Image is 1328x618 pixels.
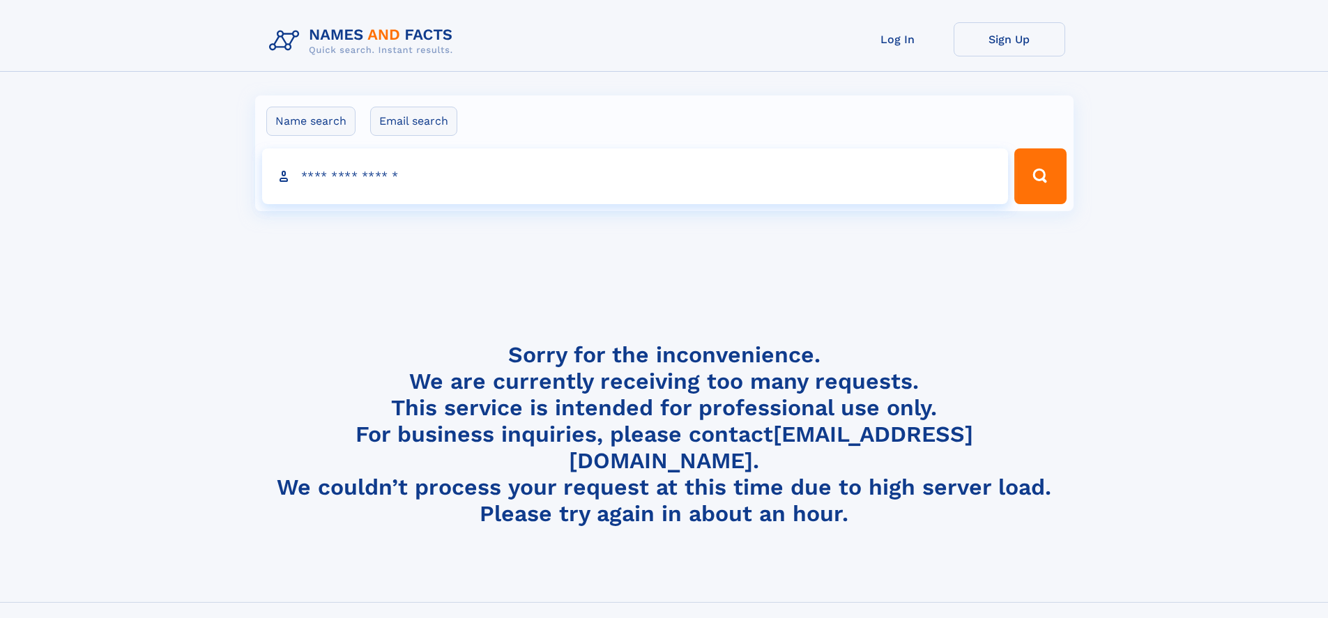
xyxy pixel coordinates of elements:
[370,107,457,136] label: Email search
[266,107,356,136] label: Name search
[262,148,1009,204] input: search input
[569,421,973,474] a: [EMAIL_ADDRESS][DOMAIN_NAME]
[954,22,1065,56] a: Sign Up
[1014,148,1066,204] button: Search Button
[264,341,1065,527] h4: Sorry for the inconvenience. We are currently receiving too many requests. This service is intend...
[264,22,464,60] img: Logo Names and Facts
[842,22,954,56] a: Log In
